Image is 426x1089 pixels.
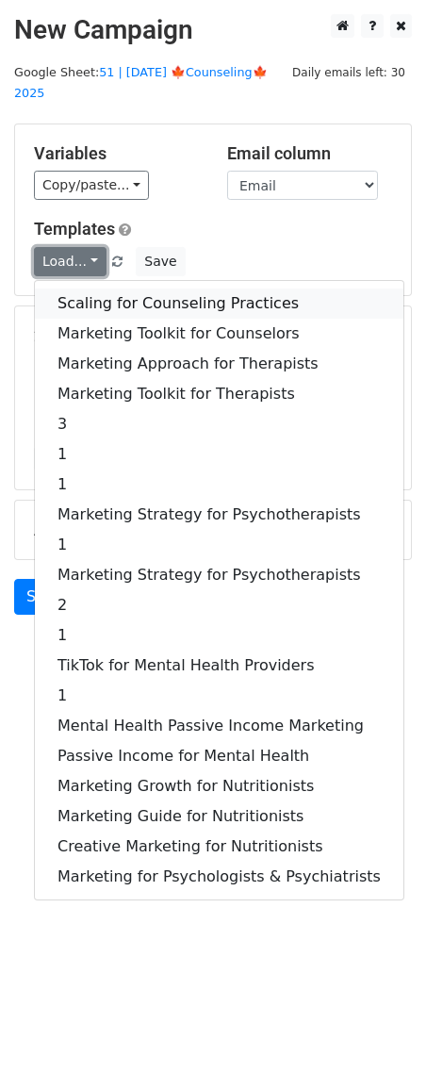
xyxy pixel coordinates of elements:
[14,65,268,101] small: Google Sheet:
[35,289,403,319] a: Scaling for Counseling Practices
[35,832,403,862] a: Creative Marketing for Nutritionists
[34,171,149,200] a: Copy/paste...
[35,379,403,409] a: Marketing Toolkit for Therapists
[35,651,403,681] a: TikTok for Mental Health Providers
[35,590,403,620] a: 2
[35,439,403,470] a: 1
[35,560,403,590] a: Marketing Strategy for Psychotherapists
[286,62,412,83] span: Daily emails left: 30
[332,998,426,1089] iframe: Chat Widget
[35,409,403,439] a: 3
[34,247,106,276] a: Load...
[35,862,403,892] a: Marketing for Psychologists & Psychiatrists
[35,500,403,530] a: Marketing Strategy for Psychotherapists
[34,219,115,239] a: Templates
[34,143,199,164] h5: Variables
[35,801,403,832] a: Marketing Guide for Nutritionists
[14,65,268,101] a: 51 | [DATE] 🍁Counseling🍁 2025
[14,579,76,615] a: Send
[35,771,403,801] a: Marketing Growth for Nutritionists
[14,14,412,46] h2: New Campaign
[35,530,403,560] a: 1
[35,620,403,651] a: 1
[227,143,392,164] h5: Email column
[35,470,403,500] a: 1
[35,681,403,711] a: 1
[35,711,403,741] a: Mental Health Passive Income Marketing
[286,65,412,79] a: Daily emails left: 30
[136,247,185,276] button: Save
[35,741,403,771] a: Passive Income for Mental Health
[35,349,403,379] a: Marketing Approach for Therapists
[35,319,403,349] a: Marketing Toolkit for Counselors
